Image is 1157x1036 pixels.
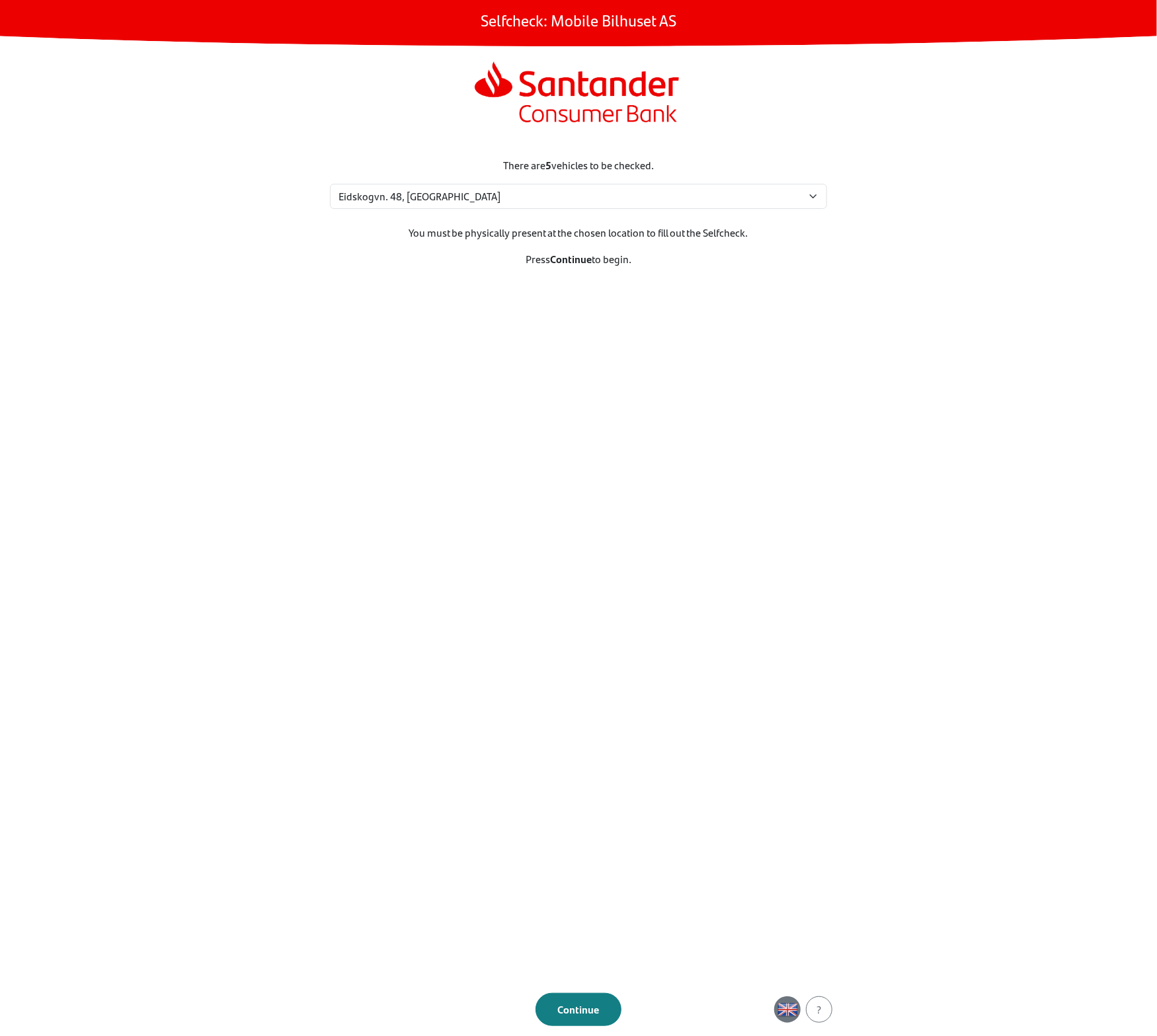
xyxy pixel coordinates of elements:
[815,1002,824,1017] div: ?
[330,157,827,173] div: There are vehicles to be checked.
[536,993,621,1026] button: Continue
[545,157,551,173] strong: 5
[550,251,592,266] strong: Continue
[778,1000,797,1019] img: 7AiV5eXjk7o66Ll2Qd7VA2nvzvBHmZ09wKvcuKioqoeqkQUNYKJpLSiQntST+zvVdwszkbiSezvVdQm6T93i3AP4FyPKsWKay...
[330,225,827,241] p: You must be physically present at the chosen location to fill out the Selfcheck.
[469,57,688,131] img: Santander Consumer Bank AS
[330,251,827,267] p: Press to begin.
[806,996,832,1023] button: ?
[549,1002,608,1017] div: Continue
[481,11,676,30] h1: Selfcheck: Mobile Bilhuset AS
